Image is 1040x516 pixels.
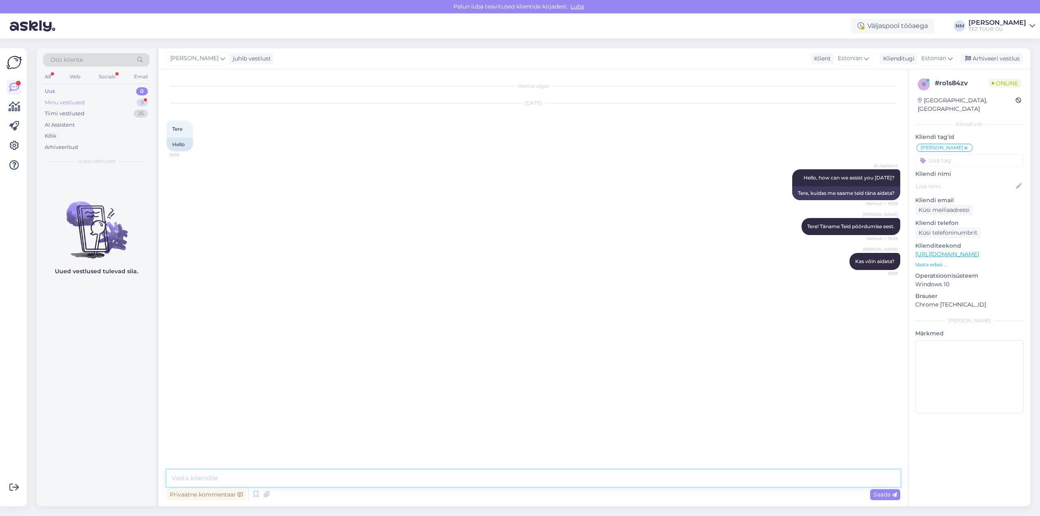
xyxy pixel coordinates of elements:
[45,87,55,95] div: Uus
[230,54,271,63] div: juhib vestlust
[915,261,1024,268] p: Vaata edasi ...
[921,145,963,150] span: [PERSON_NAME]
[915,219,1024,227] p: Kliendi telefon
[68,71,82,82] div: Web
[136,99,148,107] div: 9
[55,267,138,276] p: Uued vestlused tulevad siia.
[915,133,1024,141] p: Kliendi tag'id
[921,54,946,63] span: Estonian
[935,78,988,88] div: # ro1s84zv
[915,317,1024,324] div: [PERSON_NAME]
[132,71,149,82] div: Email
[568,3,587,10] span: Luba
[915,154,1024,166] input: Lisa tag
[916,182,1014,191] input: Lisa nimi
[78,158,115,165] span: Uued vestlused
[50,56,83,64] span: Otsi kliente
[863,212,898,218] span: [PERSON_NAME]
[867,163,898,169] span: AI Assistent
[6,55,22,70] img: Askly Logo
[968,19,1035,32] a: [PERSON_NAME]TEZ TOUR OÜ
[918,96,1016,113] div: [GEOGRAPHIC_DATA], [GEOGRAPHIC_DATA]
[915,170,1024,178] p: Kliendi nimi
[804,175,895,181] span: Hello, how can we assist you [DATE]?
[855,258,895,264] span: Kas võin aidata?
[172,126,182,132] span: Tere
[915,227,981,238] div: Küsi telefoninumbrit
[45,110,84,118] div: Tiimi vestlused
[136,87,148,95] div: 0
[915,292,1024,300] p: Brauser
[915,121,1024,128] div: Kliendi info
[45,143,78,151] div: Arhiveeritud
[873,491,897,498] span: Saada
[915,329,1024,338] p: Märkmed
[97,71,117,82] div: Socials
[838,54,862,63] span: Estonian
[915,196,1024,205] p: Kliendi email
[968,19,1026,26] div: [PERSON_NAME]
[880,54,914,63] div: Klienditugi
[45,99,85,107] div: Minu vestlused
[960,53,1023,64] div: Arhiveeri vestlus
[915,280,1024,289] p: Windows 10
[915,242,1024,250] p: Klienditeekond
[954,20,965,32] div: NM
[988,79,1021,88] span: Online
[915,205,973,216] div: Küsi meiliaadressi
[43,71,52,82] div: All
[169,152,199,158] span: 19:08
[863,246,898,253] span: [PERSON_NAME]
[807,223,895,229] span: Tere! Täname Teid pöördumise eest.
[915,300,1024,309] p: Chrome [TECHNICAL_ID]
[167,138,193,151] div: Hello
[134,110,148,118] div: 26
[915,250,979,258] a: [URL][DOMAIN_NAME]
[45,121,75,129] div: AI Assistent
[170,54,219,63] span: [PERSON_NAME]
[167,99,900,107] div: [DATE]
[867,235,898,242] span: Nähtud ✓ 19:39
[866,201,898,207] span: Nähtud ✓ 19:08
[915,272,1024,280] p: Operatsioonisüsteem
[867,270,898,276] span: 19:39
[45,132,56,140] div: Kõik
[792,186,900,200] div: Tere, kuidas me saame teid täna aidata?
[922,81,926,87] span: r
[37,187,156,260] img: No chats
[968,26,1026,32] div: TEZ TOUR OÜ
[167,489,246,500] div: Privaatne kommentaar
[167,82,900,90] div: Vestlus algas
[851,19,934,33] div: Väljaspool tööaega
[811,54,831,63] div: Klient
